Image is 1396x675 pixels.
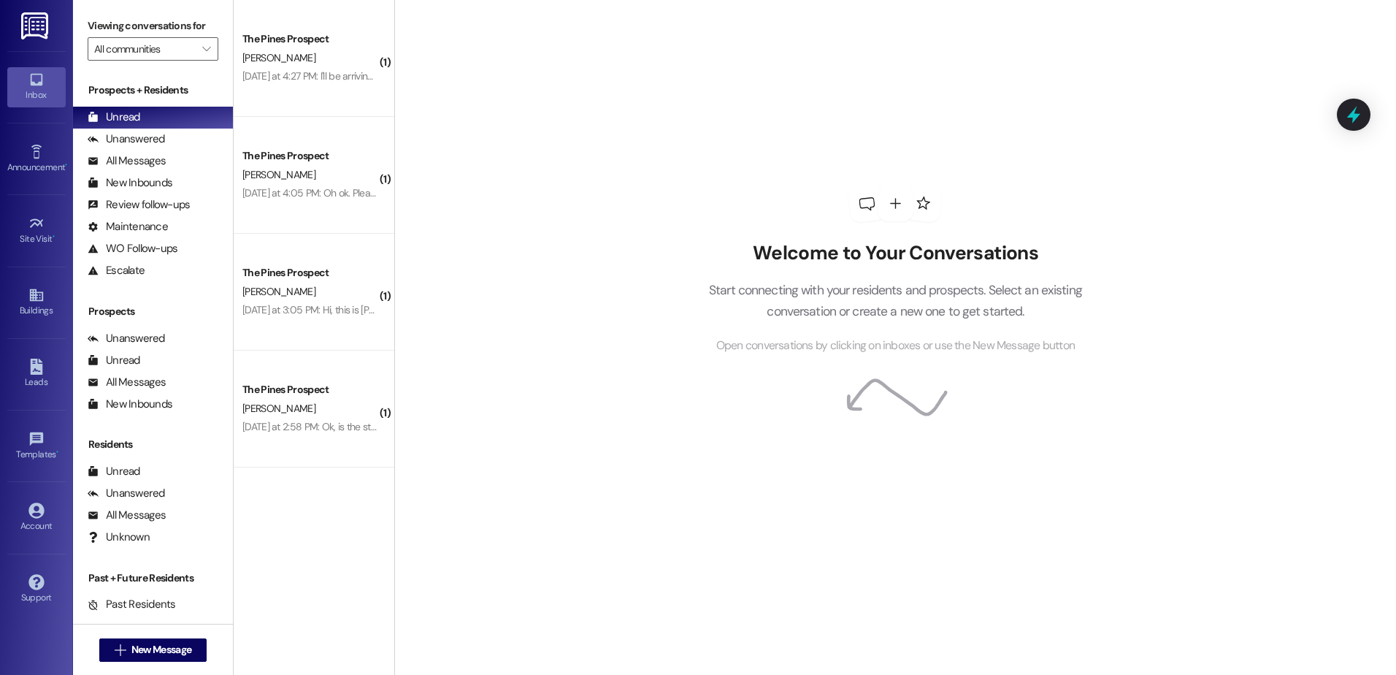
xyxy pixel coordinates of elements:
[242,51,315,64] span: [PERSON_NAME]
[73,437,233,452] div: Residents
[88,353,140,368] div: Unread
[88,486,165,501] div: Unanswered
[88,219,168,234] div: Maintenance
[7,427,66,466] a: Templates •
[686,280,1104,321] p: Start connecting with your residents and prospects. Select an existing conversation or create a n...
[686,242,1104,265] h2: Welcome to Your Conversations
[88,508,166,523] div: All Messages
[88,397,172,412] div: New Inbounds
[7,570,66,609] a: Support
[242,148,377,164] div: The Pines Prospect
[242,31,377,47] div: The Pines Prospect
[65,160,67,170] span: •
[242,420,621,433] div: [DATE] at 2:58 PM: Ok, is the stuff still in the apartment? I can come back [DATE] and get it.
[99,638,207,662] button: New Message
[56,447,58,457] span: •
[7,67,66,107] a: Inbox
[88,15,218,37] label: Viewing conversations for
[88,375,166,390] div: All Messages
[7,211,66,251] a: Site Visit •
[88,464,140,479] div: Unread
[242,402,315,415] span: [PERSON_NAME]
[716,337,1075,355] span: Open conversations by clicking on inboxes or use the New Message button
[88,175,172,191] div: New Inbounds
[242,303,1007,316] div: [DATE] at 3:05 PM: Hi, this is [PERSON_NAME] and I was wondering if you've received my drivers li...
[7,283,66,322] a: Buildings
[242,168,315,181] span: [PERSON_NAME]
[88,530,150,545] div: Unknown
[88,241,177,256] div: WO Follow-ups
[88,131,165,147] div: Unanswered
[94,37,195,61] input: All communities
[242,69,445,83] div: [DATE] at 4:27 PM: I'll be arriving around 7 tonight
[73,304,233,319] div: Prospects
[88,597,176,612] div: Past Residents
[115,644,126,656] i: 
[21,12,51,39] img: ResiDesk Logo
[202,43,210,55] i: 
[88,153,166,169] div: All Messages
[88,263,145,278] div: Escalate
[88,197,190,213] div: Review follow-ups
[242,285,315,298] span: [PERSON_NAME]
[242,265,377,281] div: The Pines Prospect
[131,642,191,657] span: New Message
[88,110,140,125] div: Unread
[242,186,640,199] div: [DATE] at 4:05 PM: Oh ok. Please add me to the waitlist! I'll be looking for parking elsewhere too
[73,571,233,586] div: Past + Future Residents
[88,331,165,346] div: Unanswered
[7,354,66,394] a: Leads
[73,83,233,98] div: Prospects + Residents
[7,498,66,538] a: Account
[53,232,55,242] span: •
[242,382,377,397] div: The Pines Prospect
